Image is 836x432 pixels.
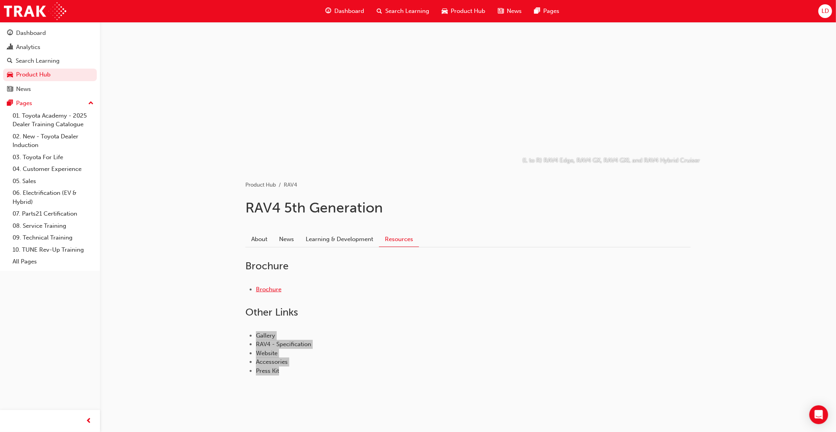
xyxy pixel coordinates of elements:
span: pages-icon [534,6,540,16]
p: (L to R) RAV4 Edge, RAV4 GX, RAV4 GXL and RAV4 Hybrid Cruiser [522,156,700,165]
span: up-icon [88,100,94,107]
li: RAV4 [284,181,297,190]
a: 06. Electrification (EV & Hybrid) [9,187,97,208]
h2: Brochure [245,260,691,272]
span: news-icon [7,86,13,93]
a: 05. Sales [9,175,97,187]
div: Open Intercom Messenger [809,405,828,424]
span: LD [821,8,829,15]
a: Gallery [256,332,275,339]
a: car-iconProduct Hub [435,3,491,19]
a: News [273,232,300,247]
span: Pages [543,7,559,16]
a: Website [256,350,277,357]
span: car-icon [7,72,13,79]
span: chart-icon [7,44,13,51]
span: search-icon [377,6,382,16]
div: Analytics [16,44,40,51]
a: 09. Technical Training [9,232,97,244]
button: Pages [3,97,97,109]
a: Learning & Development [300,232,379,247]
a: 03. Toyota For Life [9,151,97,163]
span: guage-icon [325,6,331,16]
span: prev-icon [86,417,92,425]
a: Dashboard [3,27,97,39]
a: Brochure [256,286,281,293]
a: 02. New - Toyota Dealer Induction [9,131,97,151]
span: guage-icon [7,30,13,37]
a: News [3,83,97,95]
button: LD [818,4,832,18]
div: Dashboard [16,30,46,36]
span: pages-icon [7,100,13,107]
span: Product Hub [451,7,485,16]
div: Pages [16,100,32,107]
a: 01. Toyota Academy - 2025 Dealer Training Catalogue [9,110,97,131]
a: Search Learning [3,55,97,67]
a: news-iconNews [491,3,528,19]
a: search-iconSearch Learning [370,3,435,19]
div: Search Learning [16,58,60,64]
h2: Other Links [245,306,691,319]
a: Analytics [3,41,97,53]
a: Accessories [256,358,288,365]
span: News [507,7,522,16]
a: About [245,232,273,247]
a: 07. Parts21 Certification [9,208,97,220]
span: news-icon [498,6,504,16]
img: Trak [4,2,66,20]
a: Resources [379,232,419,247]
a: Product Hub [3,69,97,81]
button: DashboardAnalyticsSearch LearningProduct HubNews [3,25,97,97]
a: RAV4 - Specification [256,341,311,348]
a: 10. TUNE Rev-Up Training [9,244,97,256]
a: guage-iconDashboard [319,3,370,19]
a: 04. Customer Experience [9,163,97,175]
a: 08. Service Training [9,220,97,232]
span: search-icon [7,58,13,65]
a: Press Kit [256,367,279,374]
a: pages-iconPages [528,3,566,19]
div: News [16,86,31,93]
span: Search Learning [385,7,429,16]
a: All Pages [9,256,97,268]
span: Dashboard [334,7,364,16]
h1: RAV4 5th Generation [245,199,691,216]
span: car-icon [442,6,448,16]
a: Product Hub [245,182,276,188]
